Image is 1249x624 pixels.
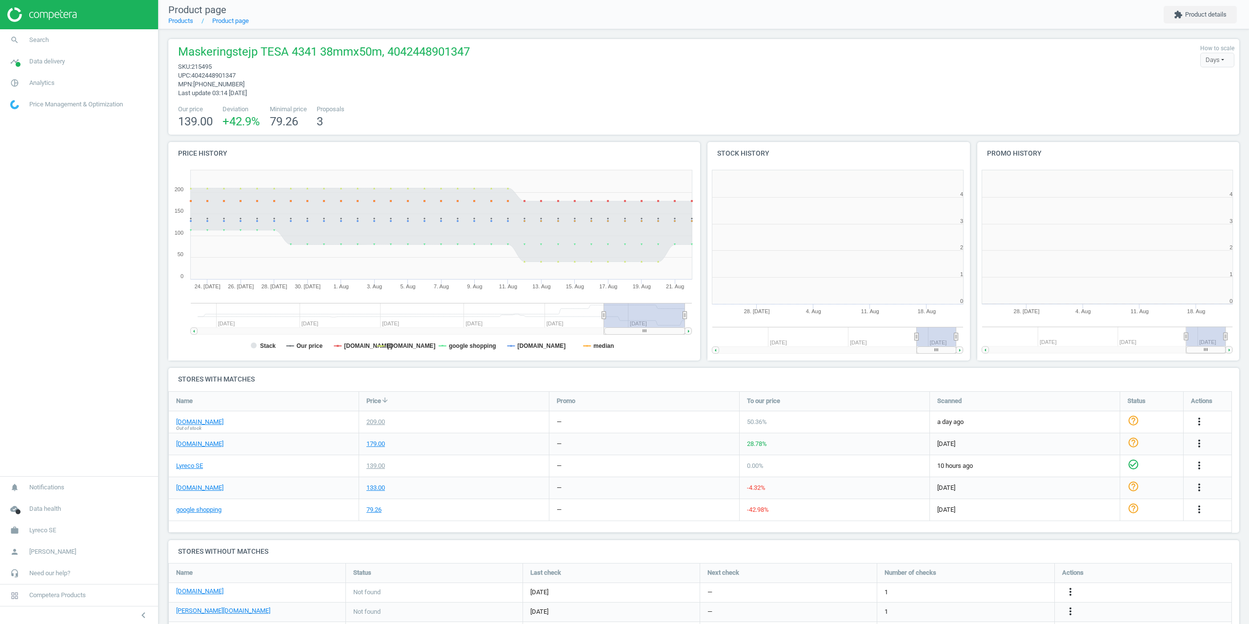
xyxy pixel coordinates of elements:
[937,462,1112,470] span: 10 hours ago
[29,526,56,535] span: Lyreco SE
[317,105,344,114] span: Proposals
[1128,459,1139,470] i: check_circle_outline
[175,208,183,214] text: 150
[168,540,1239,563] h4: Stores without matches
[499,283,517,289] tspan: 11. Aug
[178,115,213,128] span: 139.00
[366,397,381,405] span: Price
[178,44,470,62] span: Maskeringstejp TESA 4341 38mmx50m, 4042448901347
[747,397,780,405] span: To our price
[747,484,766,491] span: -4.32 %
[181,273,183,279] text: 0
[5,543,24,561] i: person
[1193,438,1205,449] i: more_vert
[1191,397,1212,405] span: Actions
[29,483,64,492] span: Notifications
[557,462,562,470] div: —
[168,142,700,165] h4: Price history
[176,425,201,432] span: Out of stock
[1065,586,1076,599] button: more_vert
[593,342,614,349] tspan: median
[5,31,24,49] i: search
[400,283,415,289] tspan: 5. Aug
[1062,569,1084,578] span: Actions
[1193,460,1205,471] i: more_vert
[885,588,888,597] span: 1
[176,462,203,470] a: Lyreco SE
[178,251,183,257] text: 50
[1193,503,1205,515] i: more_vert
[353,608,381,617] span: Not found
[29,57,65,66] span: Data delivery
[530,608,692,617] span: [DATE]
[747,440,767,447] span: 28.78 %
[178,105,213,114] span: Our price
[747,462,764,469] span: 0.00 %
[1193,416,1205,427] i: more_vert
[1200,44,1234,53] label: How to scale
[1130,308,1148,314] tspan: 11. Aug
[5,74,24,92] i: pie_chart_outlined
[599,283,617,289] tspan: 17. Aug
[317,115,323,128] span: 3
[178,63,191,70] span: sku :
[5,564,24,583] i: headset_mic
[1065,606,1076,618] i: more_vert
[353,569,371,578] span: Status
[29,504,61,513] span: Data health
[1229,244,1232,250] text: 2
[1128,481,1139,492] i: help_outline
[366,418,385,426] div: 209.00
[168,4,226,16] span: Product page
[212,17,249,24] a: Product page
[1193,482,1205,493] i: more_vert
[270,105,307,114] span: Minimal price
[937,418,1112,426] span: a day ago
[747,506,769,513] span: -42.98 %
[566,283,584,289] tspan: 15. Aug
[707,569,739,578] span: Next check
[270,115,298,128] span: 79.26
[228,283,254,289] tspan: 26. [DATE]
[195,283,221,289] tspan: 24. [DATE]
[960,271,963,277] text: 1
[29,569,70,578] span: Need our help?
[747,418,767,425] span: 50.36 %
[557,418,562,426] div: —
[138,609,149,621] i: chevron_left
[1229,298,1232,304] text: 0
[7,7,77,22] img: ajHJNr6hYgQAAAAASUVORK5CYII=
[532,283,550,289] tspan: 13. Aug
[666,283,684,289] tspan: 21. Aug
[937,505,1112,514] span: [DATE]
[1193,416,1205,428] button: more_vert
[178,81,193,88] span: mpn :
[176,483,223,492] a: [DOMAIN_NAME]
[29,79,55,87] span: Analytics
[222,115,260,128] span: +42.9 %
[557,505,562,514] div: —
[176,569,193,578] span: Name
[176,418,223,426] a: [DOMAIN_NAME]
[1065,586,1076,598] i: more_vert
[176,587,223,596] a: [DOMAIN_NAME]
[5,500,24,518] i: cloud_done
[960,298,963,304] text: 0
[1200,53,1234,67] div: Days
[366,483,385,492] div: 133.00
[467,283,482,289] tspan: 9. Aug
[1193,438,1205,450] button: more_vert
[707,608,712,617] span: —
[1193,460,1205,472] button: more_vert
[5,52,24,71] i: timeline
[557,397,575,405] span: Promo
[977,142,1240,165] h4: Promo history
[960,218,963,224] text: 3
[178,72,191,79] span: upc :
[29,100,123,109] span: Price Management & Optimization
[937,483,1112,492] span: [DATE]
[366,440,385,448] div: 179.00
[1164,6,1237,23] button: extensionProduct details
[1013,308,1039,314] tspan: 28. [DATE]
[260,342,276,349] tspan: Stack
